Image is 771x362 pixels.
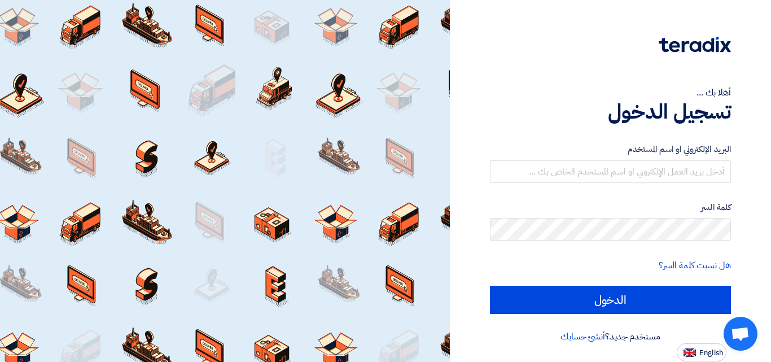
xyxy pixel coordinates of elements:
a: هل نسيت كلمة السر؟ [659,259,731,272]
div: Open chat [724,317,757,351]
a: أنشئ حسابك [560,330,605,343]
button: English [677,343,726,361]
span: English [699,349,723,357]
div: مستخدم جديد؟ [490,330,731,343]
h1: تسجيل الدخول [490,99,731,124]
label: كلمة السر [490,201,731,214]
input: الدخول [490,286,731,314]
label: البريد الإلكتروني او اسم المستخدم [490,143,731,156]
input: أدخل بريد العمل الإلكتروني او اسم المستخدم الخاص بك ... [490,160,731,183]
div: أهلا بك ... [490,86,731,99]
img: Teradix logo [659,37,731,53]
img: en-US.png [684,348,696,357]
